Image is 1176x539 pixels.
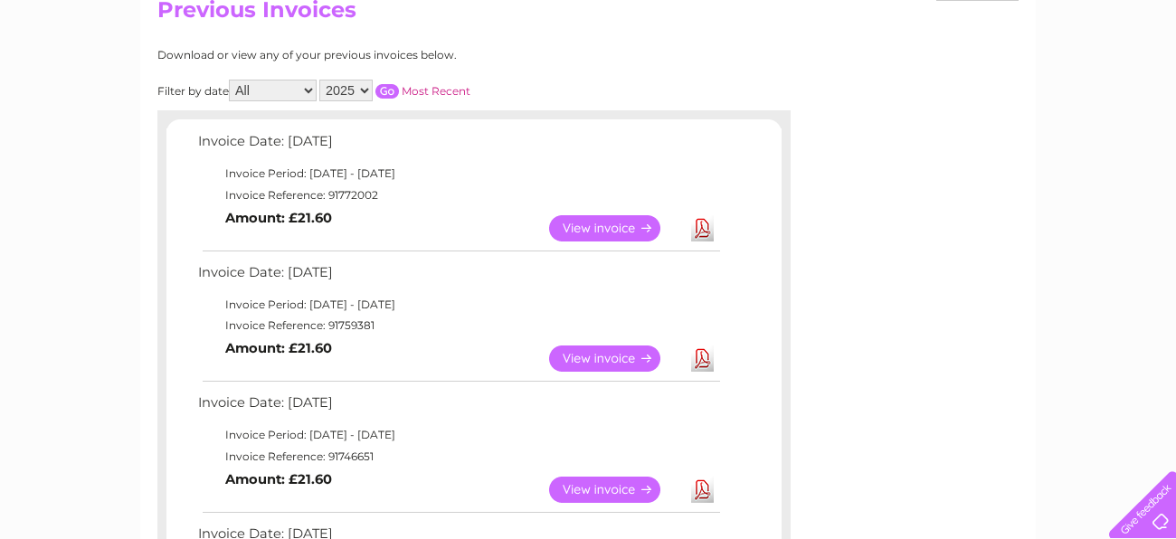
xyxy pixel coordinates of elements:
a: Download [691,477,714,503]
td: Invoice Date: [DATE] [194,129,723,163]
td: Invoice Date: [DATE] [194,391,723,424]
td: Invoice Reference: 91759381 [194,315,723,336]
a: Blog [1019,77,1045,90]
td: Invoice Period: [DATE] - [DATE] [194,424,723,446]
a: Download [691,215,714,241]
a: Log out [1117,77,1160,90]
div: Download or view any of your previous invoices below. [157,49,632,61]
a: View [549,477,682,503]
a: Energy [903,77,943,90]
a: Water [858,77,892,90]
td: Invoice Period: [DATE] - [DATE] [194,163,723,184]
td: Invoice Date: [DATE] [194,260,723,294]
a: Most Recent [402,84,470,98]
a: Telecoms [953,77,1008,90]
td: Invoice Reference: 91746651 [194,446,723,468]
div: Filter by date [157,80,632,101]
b: Amount: £21.60 [225,340,332,356]
a: 0333 014 3131 [835,9,960,32]
a: View [549,215,682,241]
a: View [549,345,682,372]
div: Clear Business is a trading name of Verastar Limited (registered in [GEOGRAPHIC_DATA] No. 3667643... [162,10,1017,88]
b: Amount: £21.60 [225,471,332,487]
img: logo.png [42,47,134,102]
b: Amount: £21.60 [225,210,332,226]
td: Invoice Reference: 91772002 [194,184,723,206]
a: Contact [1056,77,1100,90]
a: Download [691,345,714,372]
td: Invoice Period: [DATE] - [DATE] [194,294,723,316]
